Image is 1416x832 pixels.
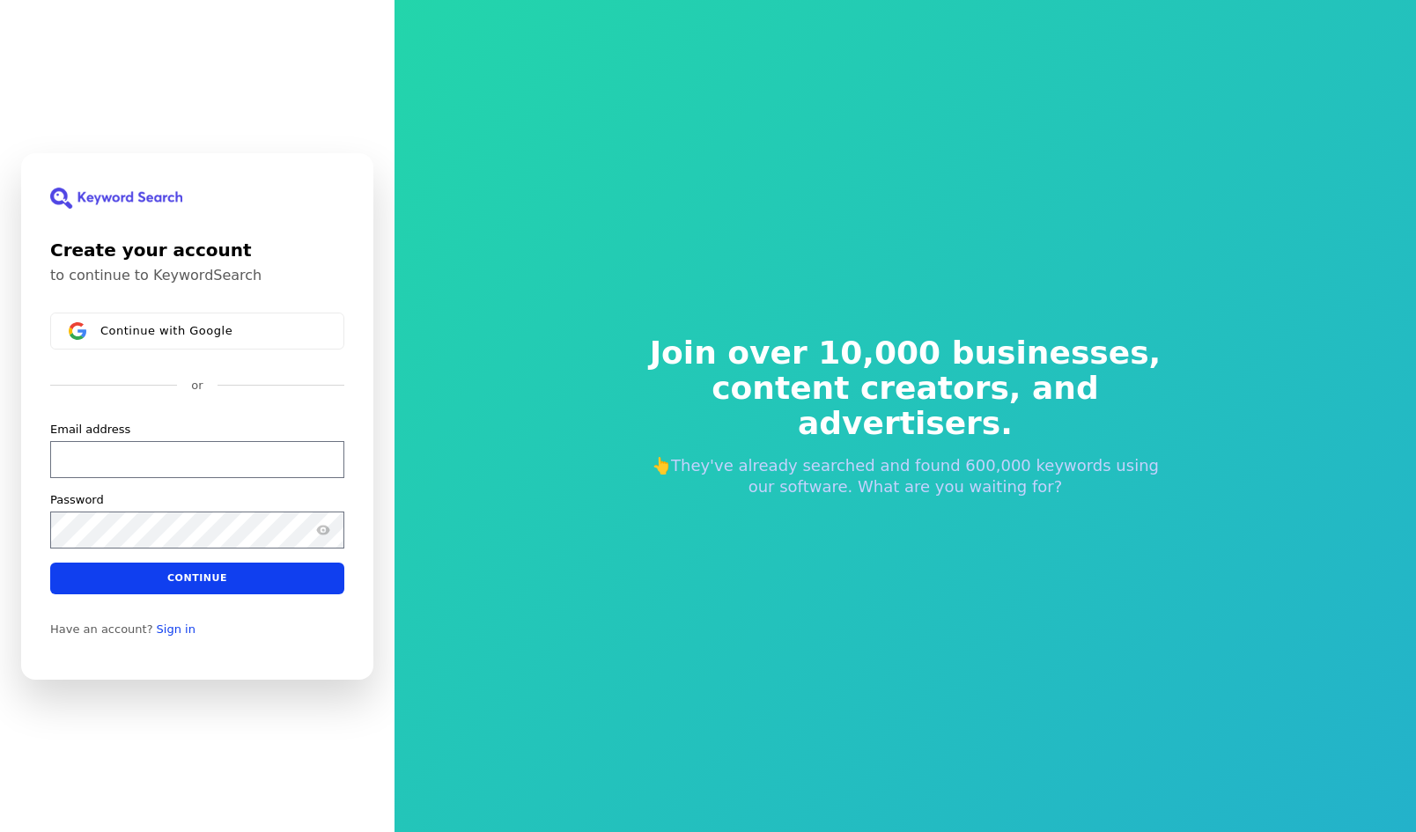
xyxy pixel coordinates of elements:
label: Email address [50,421,130,437]
p: or [191,378,203,394]
button: Sign in with GoogleContinue with Google [50,313,344,350]
img: KeywordSearch [50,188,182,209]
p: 👆They've already searched and found 600,000 keywords using our software. What are you waiting for? [638,455,1173,497]
span: Have an account? [50,622,153,636]
img: Sign in with Google [69,322,86,340]
button: Show password [313,519,334,540]
span: Continue with Google [100,323,232,337]
span: Join over 10,000 businesses, [638,335,1173,371]
button: Continue [50,562,344,593]
p: to continue to KeywordSearch [50,267,344,284]
h1: Create your account [50,237,344,263]
span: content creators, and advertisers. [638,371,1173,441]
a: Sign in [157,622,195,636]
label: Password [50,491,104,507]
